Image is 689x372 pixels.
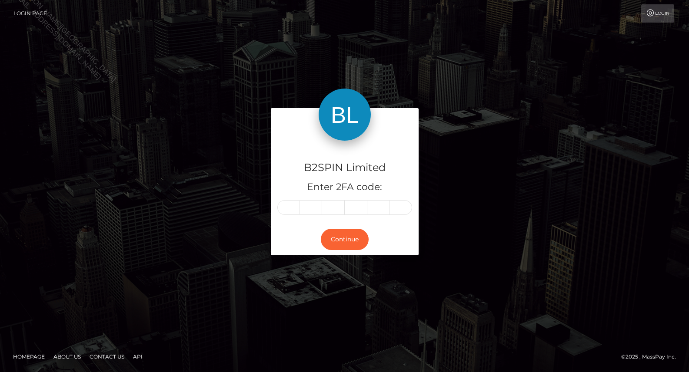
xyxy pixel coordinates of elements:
a: Homepage [10,350,48,363]
a: Contact Us [86,350,128,363]
a: Login [641,4,674,23]
button: Continue [321,229,369,250]
h4: B2SPIN Limited [277,160,412,175]
div: © 2025 , MassPay Inc. [621,352,682,362]
h5: Enter 2FA code: [277,181,412,194]
img: B2SPIN Limited [319,89,371,141]
a: About Us [50,350,84,363]
a: Login Page [13,4,47,23]
a: API [130,350,146,363]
